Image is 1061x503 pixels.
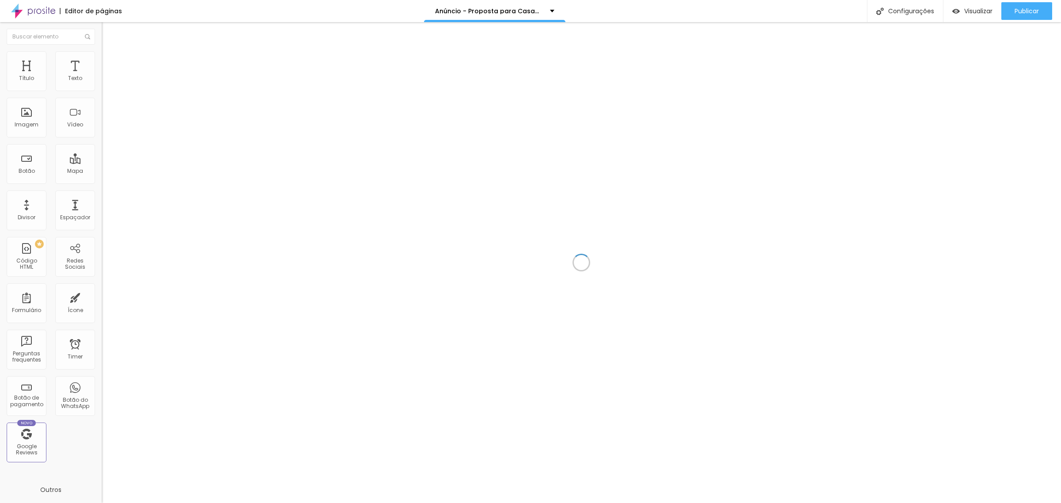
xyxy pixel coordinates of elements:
img: Icone [85,34,90,39]
div: Divisor [18,214,35,221]
button: Visualizar [943,2,1001,20]
div: Novo [17,420,36,426]
input: Buscar elemento [7,29,95,45]
div: Google Reviews [9,443,44,456]
div: Título [19,75,34,81]
p: Anúncio - Proposta para Casamentos [435,8,543,14]
img: Icone [876,8,884,15]
button: Publicar [1001,2,1052,20]
div: Redes Sociais [57,258,92,271]
div: Código HTML [9,258,44,271]
div: Editor de páginas [60,8,122,14]
div: Botão de pagamento [9,395,44,408]
div: Perguntas frequentes [9,351,44,363]
div: Formulário [12,307,41,313]
div: Texto [68,75,82,81]
div: Espaçador [60,214,90,221]
div: Imagem [15,122,38,128]
span: Visualizar [964,8,992,15]
div: Ícone [68,307,83,313]
div: Timer [68,354,83,360]
div: Botão [19,168,35,174]
div: Botão do WhatsApp [57,397,92,410]
span: Publicar [1015,8,1039,15]
div: Mapa [67,168,83,174]
div: Vídeo [67,122,83,128]
img: view-1.svg [952,8,960,15]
